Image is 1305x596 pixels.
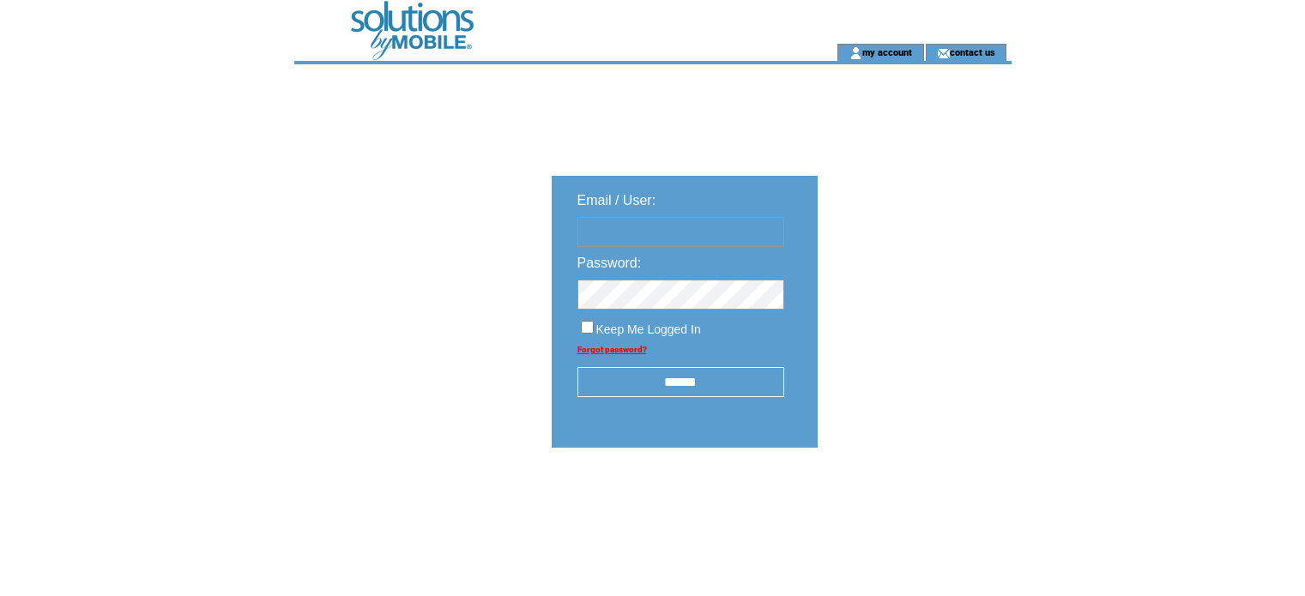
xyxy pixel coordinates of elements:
a: contact us [950,46,995,57]
span: Email / User: [577,193,656,208]
img: contact_us_icon.gif;jsessionid=617E5E58214D613EEF6DBBF0E9840E7E [937,46,950,60]
span: Password: [577,256,642,270]
img: transparent.png;jsessionid=617E5E58214D613EEF6DBBF0E9840E7E [867,491,953,512]
img: account_icon.gif;jsessionid=617E5E58214D613EEF6DBBF0E9840E7E [849,46,862,60]
span: Keep Me Logged In [596,322,701,336]
a: Forgot password? [577,345,647,354]
a: my account [862,46,912,57]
